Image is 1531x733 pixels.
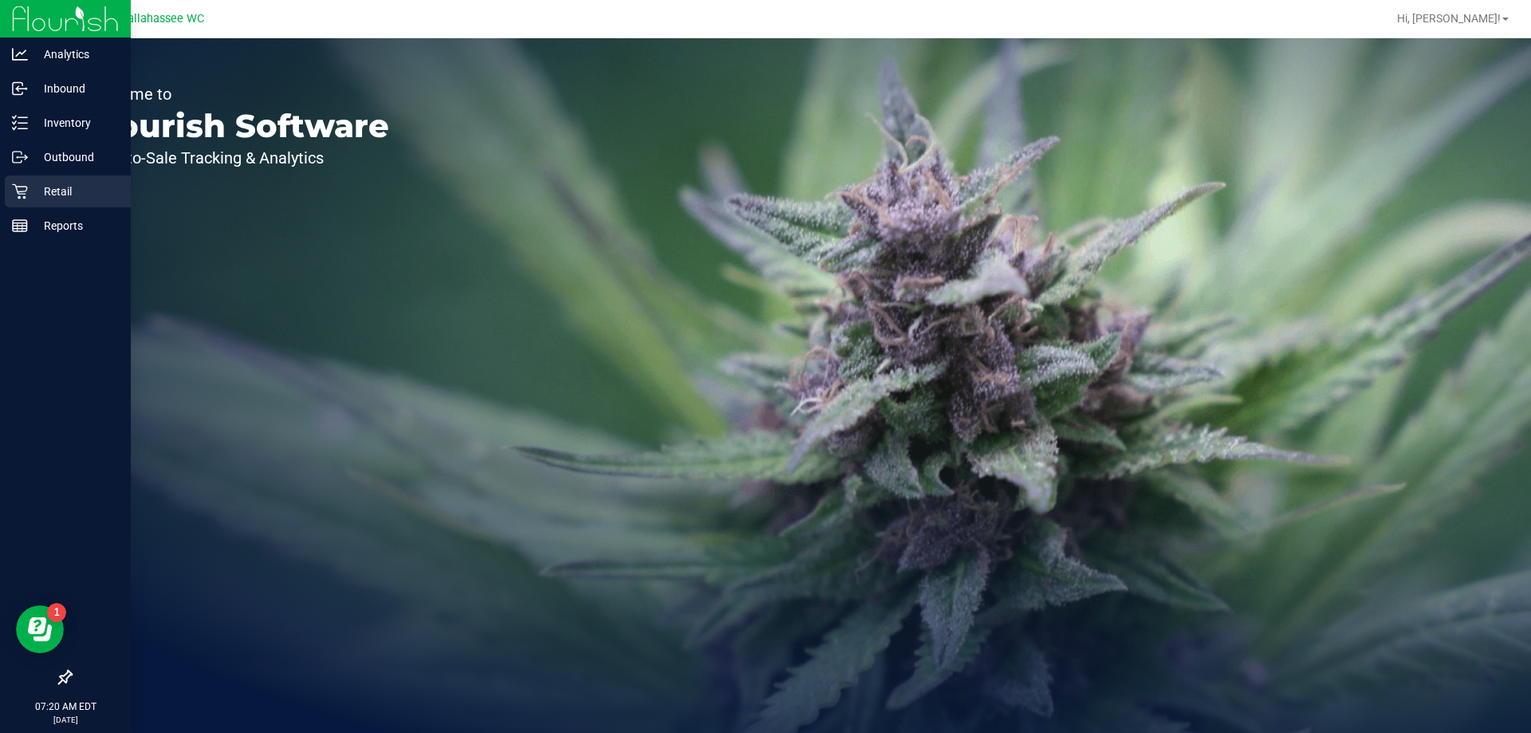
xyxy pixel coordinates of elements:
[12,81,28,97] inline-svg: Inbound
[28,113,124,132] p: Inventory
[12,46,28,62] inline-svg: Analytics
[16,605,64,653] iframe: Resource center
[7,700,124,714] p: 07:20 AM EDT
[86,110,389,142] p: Flourish Software
[12,115,28,131] inline-svg: Inventory
[47,603,66,622] iframe: Resource center unread badge
[28,216,124,235] p: Reports
[28,182,124,201] p: Retail
[121,12,204,26] span: Tallahassee WC
[12,149,28,165] inline-svg: Outbound
[28,79,124,98] p: Inbound
[28,45,124,64] p: Analytics
[12,183,28,199] inline-svg: Retail
[86,86,389,102] p: Welcome to
[1397,12,1501,25] span: Hi, [PERSON_NAME]!
[7,714,124,726] p: [DATE]
[12,218,28,234] inline-svg: Reports
[28,148,124,167] p: Outbound
[86,150,389,166] p: Seed-to-Sale Tracking & Analytics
